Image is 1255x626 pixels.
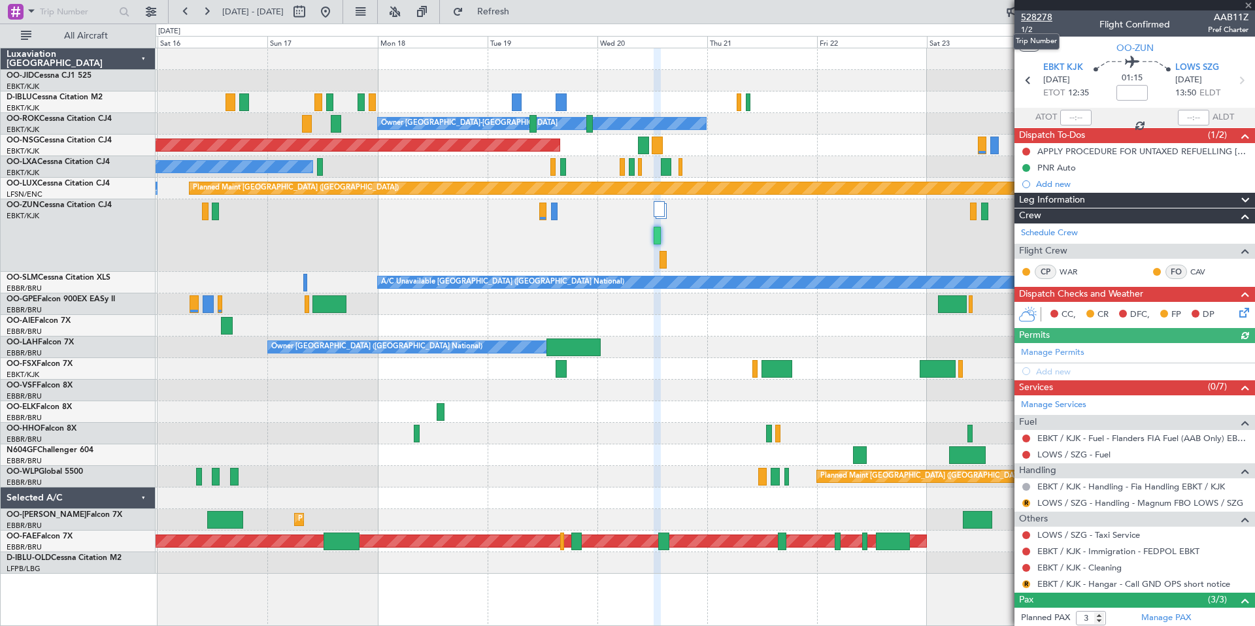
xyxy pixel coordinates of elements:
span: OO-ZUN [7,201,39,209]
a: OO-GPEFalcon 900EX EASy II [7,295,115,303]
span: Dispatch To-Dos [1019,128,1085,143]
button: All Aircraft [14,25,142,46]
span: EBKT KJK [1043,61,1083,74]
span: DFC, [1130,308,1150,321]
span: All Aircraft [34,31,138,41]
span: DP [1203,308,1214,321]
span: OO-AIE [7,317,35,325]
a: EBBR/BRU [7,413,42,423]
span: [DATE] [1175,74,1202,87]
a: EBBR/BRU [7,435,42,444]
button: R [1022,499,1030,507]
div: APPLY PROCEDURE FOR UNTAXED REFUELLING [GEOGRAPHIC_DATA] [1037,146,1248,157]
div: Thu 21 [707,36,817,48]
button: Refresh [446,1,525,22]
a: LOWS / SZG - Handling - Magnum FBO LOWS / SZG [1037,497,1243,508]
a: EBKT / KJK - Handling - Fia Handling EBKT / KJK [1037,481,1225,492]
input: Trip Number [40,2,115,22]
a: N604GFChallenger 604 [7,446,93,454]
span: CC, [1062,308,1076,321]
a: OO-WLPGlobal 5500 [7,468,83,476]
span: (3/3) [1208,593,1227,606]
div: Tue 19 [488,36,597,48]
span: OO-NSG [7,137,39,144]
div: A/C Unavailable [GEOGRAPHIC_DATA] ([GEOGRAPHIC_DATA] National) [381,272,624,292]
span: AAB11Z [1208,10,1248,24]
a: EBBR/BRU [7,327,42,337]
span: Dispatch Checks and Weather [1019,287,1143,302]
a: OO-FAEFalcon 7X [7,533,73,540]
a: EBKT/KJK [7,370,39,380]
a: Manage PAX [1141,612,1191,625]
span: Fuel [1019,415,1037,430]
div: Sat 16 [158,36,267,48]
div: Owner [GEOGRAPHIC_DATA]-[GEOGRAPHIC_DATA] [381,114,558,133]
span: Pax [1019,593,1033,608]
span: OO-FAE [7,533,37,540]
span: 528278 [1021,10,1052,24]
span: Leg Information [1019,193,1085,208]
div: FO [1165,265,1187,279]
span: Handling [1019,463,1056,478]
span: [DATE] - [DATE] [222,6,284,18]
a: EBKT/KJK [7,103,39,113]
a: OO-AIEFalcon 7X [7,317,71,325]
span: D-IBLU-OLD [7,554,51,562]
div: [DATE] [158,26,180,37]
a: OO-LAHFalcon 7X [7,338,74,346]
span: Services [1019,380,1053,395]
a: D-IBLU-OLDCessna Citation M2 [7,554,122,562]
a: OO-SLMCessna Citation XLS [7,274,110,282]
span: OO-JID [7,72,34,80]
a: EBKT / KJK - Fuel - Flanders FIA Fuel (AAB Only) EBKT / KJK [1037,433,1248,444]
div: Owner [GEOGRAPHIC_DATA] ([GEOGRAPHIC_DATA] National) [271,337,482,357]
div: Planned Maint [GEOGRAPHIC_DATA] ([GEOGRAPHIC_DATA] National) [298,510,535,529]
span: (1/2) [1208,128,1227,142]
span: OO-GPE [7,295,37,303]
a: EBBR/BRU [7,348,42,358]
div: CP [1035,265,1056,279]
div: Fri 22 [817,36,927,48]
span: Flight Crew [1019,244,1067,259]
span: Pref Charter [1208,24,1248,35]
div: Add new [1036,178,1248,189]
a: EBBR/BRU [7,391,42,401]
a: OO-FSXFalcon 7X [7,360,73,368]
a: OO-ELKFalcon 8X [7,403,72,411]
a: EBKT/KJK [7,168,39,178]
a: WAR [1060,266,1089,278]
a: OO-JIDCessna CJ1 525 [7,72,92,80]
span: Crew [1019,208,1041,223]
span: OO-ZUN [1116,41,1154,55]
span: FP [1171,308,1181,321]
a: LFPB/LBG [7,564,41,574]
button: R [1022,580,1030,588]
span: 01:15 [1122,72,1143,85]
span: OO-ELK [7,403,36,411]
div: Flight Confirmed [1099,18,1170,31]
span: ELDT [1199,87,1220,100]
a: LOWS / SZG - Fuel [1037,449,1111,460]
a: EBKT / KJK - Hangar - Call GND OPS short notice [1037,578,1230,589]
label: Planned PAX [1021,612,1070,625]
div: PNR Auto [1037,162,1076,173]
a: EBKT/KJK [7,146,39,156]
span: N604GF [7,446,37,454]
a: Schedule Crew [1021,227,1078,240]
span: OO-[PERSON_NAME] [7,511,86,519]
a: EBKT/KJK [7,125,39,135]
a: LFSN/ENC [7,189,42,199]
a: EBKT / KJK - Cleaning [1037,562,1122,573]
a: D-IBLUCessna Citation M2 [7,93,103,101]
span: OO-LXA [7,158,37,166]
a: OO-LXACessna Citation CJ4 [7,158,110,166]
span: ALDT [1213,111,1234,124]
span: OO-LAH [7,338,38,346]
span: Others [1019,512,1048,527]
a: CAV [1190,266,1220,278]
a: OO-[PERSON_NAME]Falcon 7X [7,511,122,519]
div: Mon 18 [378,36,488,48]
div: Wed 20 [597,36,707,48]
div: Trip Number [1013,33,1060,50]
a: EBBR/BRU [7,521,42,531]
